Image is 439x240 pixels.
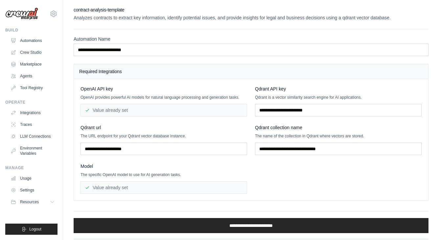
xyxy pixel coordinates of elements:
[8,173,58,184] a: Usage
[8,143,58,159] a: Environment Variables
[81,95,247,100] p: OpenAI provides powerful AI models for natural language processing and generation tasks.
[8,131,58,142] a: LLM Connections
[5,224,58,235] button: Logout
[8,197,58,207] button: Resources
[5,28,58,33] div: Build
[8,119,58,130] a: Traces
[8,47,58,58] a: Crew Studio
[8,185,58,195] a: Settings
[81,172,247,177] p: The specific OpenAI model to use for AI generation tasks.
[8,35,58,46] a: Automations
[81,104,247,116] div: Value already set
[8,71,58,81] a: Agents
[81,133,247,139] p: The URL endpoint for your Qdrant vector database instance.
[74,36,428,42] label: Automation Name
[74,7,428,13] h2: contract-analysis-template
[8,59,58,70] a: Marketplace
[29,227,41,232] span: Logout
[255,86,286,92] span: Qdrant API key
[255,124,302,131] span: Qdrant collection name
[81,86,113,92] span: OpenAI API key
[8,83,58,93] a: Tool Registry
[81,124,101,131] span: Qdrant url
[74,14,428,21] p: Analyzes contracts to extract key information, identify potential issues, and provide insights fo...
[81,181,247,194] div: Value already set
[20,199,39,205] span: Resources
[255,95,422,100] p: Qdrant is a vector similarity search engine for AI applications.
[255,133,422,139] p: The name of the collection in Qdrant where vectors are stored.
[81,163,93,170] span: Model
[79,68,423,75] h4: Required Integrations
[5,8,38,20] img: Logo
[8,108,58,118] a: Integrations
[5,165,58,170] div: Manage
[5,100,58,105] div: Operate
